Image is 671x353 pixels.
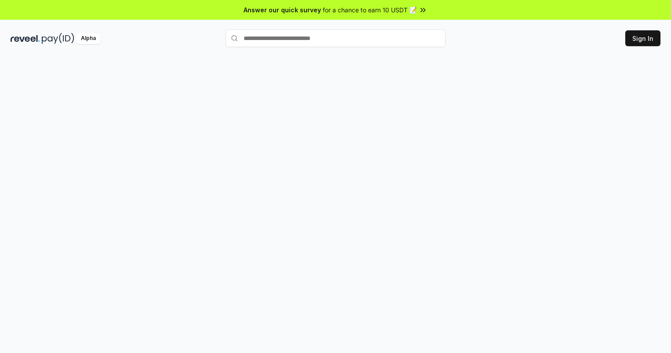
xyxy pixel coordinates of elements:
div: Alpha [76,33,101,44]
button: Sign In [625,30,660,46]
img: reveel_dark [11,33,40,44]
img: pay_id [42,33,74,44]
span: for a chance to earn 10 USDT 📝 [323,5,417,15]
span: Answer our quick survey [244,5,321,15]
